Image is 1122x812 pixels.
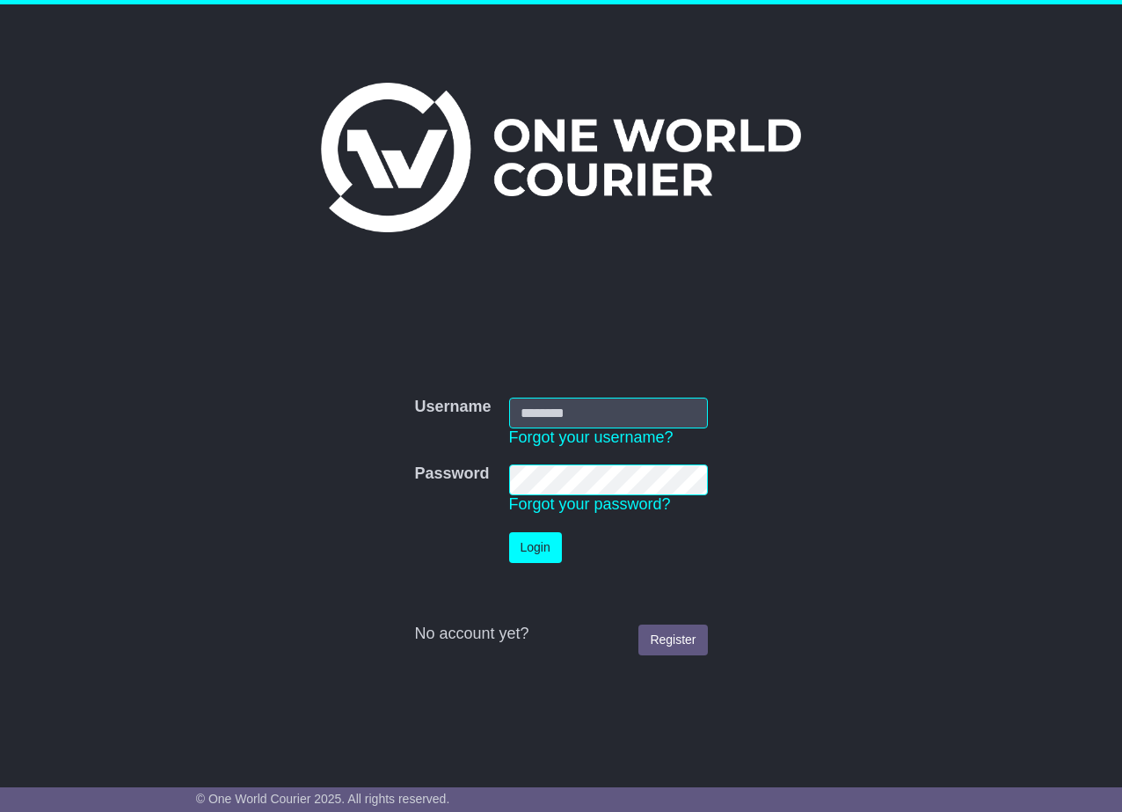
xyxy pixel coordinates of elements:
a: Forgot your password? [509,495,671,513]
label: Password [414,465,489,484]
label: Username [414,398,491,417]
span: © One World Courier 2025. All rights reserved. [196,792,450,806]
a: Register [638,625,707,655]
div: No account yet? [414,625,707,644]
img: One World [321,83,801,232]
a: Forgot your username? [509,428,674,446]
button: Login [509,532,562,563]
